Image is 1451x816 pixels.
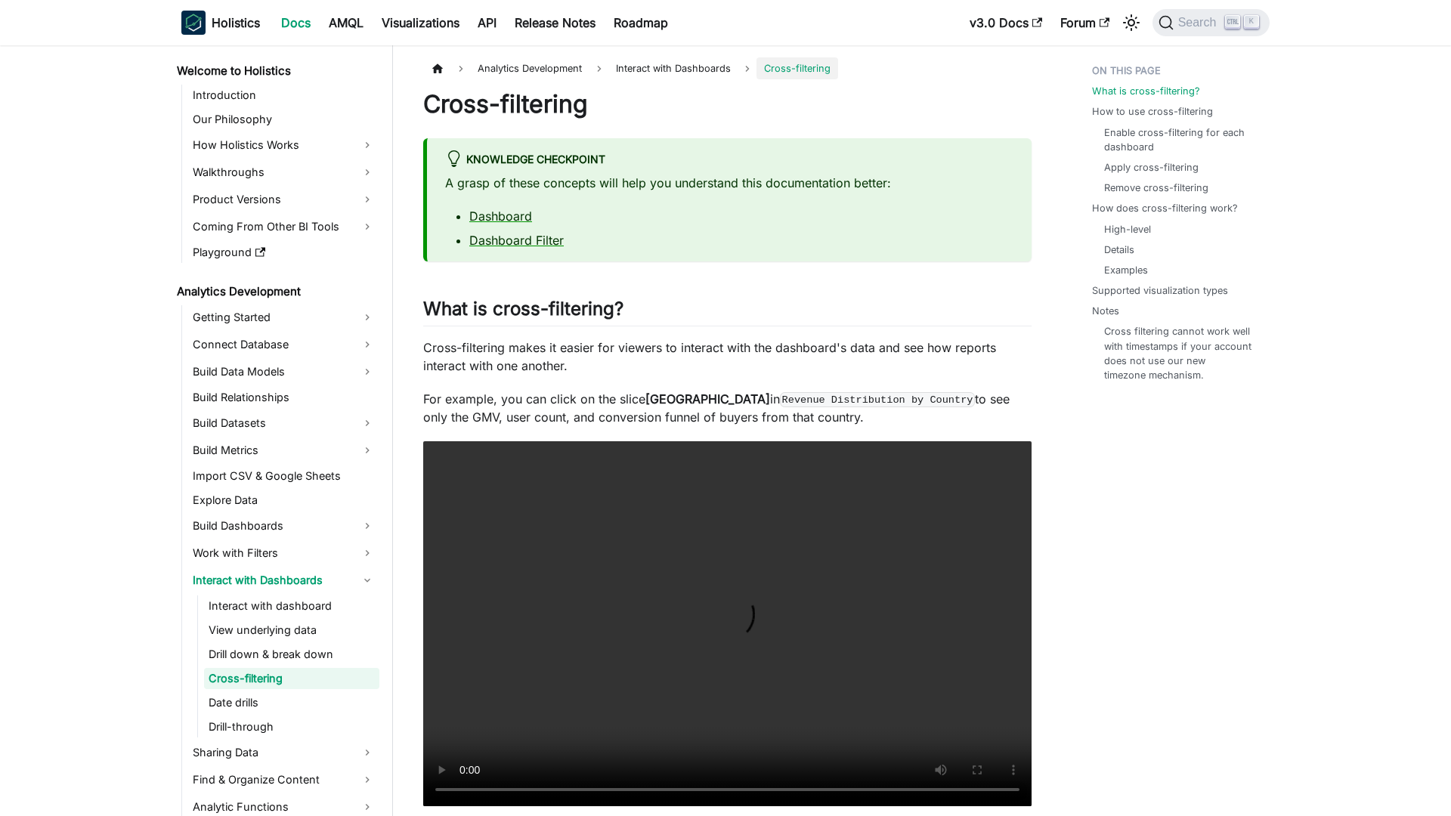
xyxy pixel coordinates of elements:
[181,11,206,35] img: Holistics
[204,668,379,689] a: Cross-filtering
[506,11,605,35] a: Release Notes
[423,57,1032,79] nav: Breadcrumbs
[1174,16,1226,29] span: Search
[1104,160,1199,175] a: Apply cross-filtering
[166,45,393,816] nav: Docs sidebar
[181,11,260,35] a: HolisticsHolistics
[1092,283,1228,298] a: Supported visualization types
[204,692,379,713] a: Date drills
[172,281,379,302] a: Analytics Development
[469,11,506,35] a: API
[373,11,469,35] a: Visualizations
[470,57,589,79] span: Analytics Development
[272,11,320,35] a: Docs
[645,391,770,406] strong: [GEOGRAPHIC_DATA]
[188,438,379,462] a: Build Metrics
[1152,9,1270,36] button: Search (Ctrl+K)
[756,57,838,79] span: Cross-filtering
[188,490,379,511] a: Explore Data
[188,387,379,408] a: Build Relationships
[188,109,379,130] a: Our Philosophy
[188,215,379,239] a: Coming From Other BI Tools
[188,465,379,487] a: Import CSV & Google Sheets
[204,716,379,737] a: Drill-through
[1119,11,1143,35] button: Switch between dark and light mode (currently light mode)
[1051,11,1118,35] a: Forum
[605,11,677,35] a: Roadmap
[188,133,379,157] a: How Holistics Works
[188,305,379,329] a: Getting Started
[188,514,379,538] a: Build Dashboards
[212,14,260,32] b: Holistics
[1092,304,1119,318] a: Notes
[1244,15,1259,29] kbd: K
[780,392,975,407] code: Revenue Distribution by Country
[423,441,1032,806] video: Your browser does not support embedding video, but you can .
[1092,84,1200,98] a: What is cross-filtering?
[1104,181,1208,195] a: Remove cross-filtering
[423,338,1032,375] p: Cross-filtering makes it easier for viewers to interact with the dashboard's data and see how rep...
[423,298,1032,326] h2: What is cross-filtering?
[172,60,379,82] a: Welcome to Holistics
[188,242,379,263] a: Playground
[320,11,373,35] a: AMQL
[469,209,532,224] a: Dashboard
[1092,104,1213,119] a: How to use cross-filtering
[188,411,379,435] a: Build Datasets
[469,233,564,248] a: Dashboard Filter
[188,85,379,106] a: Introduction
[445,150,1013,170] div: Knowledge Checkpoint
[188,740,379,765] a: Sharing Data
[188,568,379,592] a: Interact with Dashboards
[1104,125,1255,154] a: Enable cross-filtering for each dashboard
[608,57,738,79] span: Interact with Dashboards
[188,541,379,565] a: Work with Filters
[1104,324,1255,382] a: Cross filtering cannot work well with timestamps if your account does not use our new timezone me...
[423,390,1032,426] p: For example, you can click on the slice in to see only the GMV, user count, and conversion funnel...
[188,360,379,384] a: Build Data Models
[423,89,1032,119] h1: Cross-filtering
[204,620,379,641] a: View underlying data
[1104,222,1151,236] a: High-level
[961,11,1051,35] a: v3.0 Docs
[1104,263,1148,277] a: Examples
[188,768,379,792] a: Find & Organize Content
[1104,243,1134,257] a: Details
[188,160,379,184] a: Walkthroughs
[204,644,379,665] a: Drill down & break down
[445,174,1013,192] p: A grasp of these concepts will help you understand this documentation better:
[188,332,379,357] a: Connect Database
[188,187,379,212] a: Product Versions
[204,595,379,617] a: Interact with dashboard
[1092,201,1238,215] a: How does cross-filtering work?
[423,57,452,79] a: Home page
